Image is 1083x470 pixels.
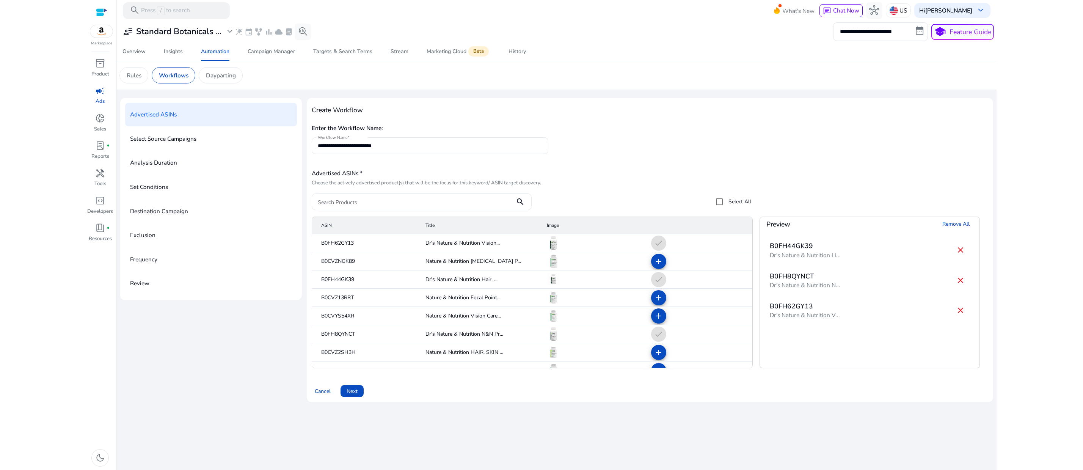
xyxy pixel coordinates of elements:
[127,71,141,80] p: Rules
[869,5,879,15] span: hub
[541,217,645,234] mat-header-cell: Image
[312,252,419,270] mat-cell: B0CVZNGK89
[312,343,419,362] mat-cell: B0CVZ2SH3H
[91,153,109,160] p: Reports
[86,167,114,194] a: handymanTools
[770,301,840,311] div: B0FH62GY13
[94,126,106,133] p: Sales
[130,253,157,266] p: Frequency
[95,58,105,68] span: inventory_2
[890,6,898,15] img: us.svg
[94,180,106,188] p: Tools
[130,108,177,121] p: Advertised ASINs
[956,276,965,285] mat-icon: close
[931,24,994,40] button: schoolFeature Guide
[419,325,541,343] mat-cell: Dr's Nature & Nutrition N&N Pr...
[899,4,907,17] p: US
[312,289,419,307] mat-cell: B0CVZ13RRT
[419,270,541,289] mat-cell: Dr's Nature & Nutrition Hair, ...
[654,366,663,375] mat-icon: add
[318,135,347,140] mat-label: Workflow Name
[312,234,419,252] mat-cell: B0FH62GY13
[419,307,541,325] mat-cell: Nature & Nutrition Vision Care...
[235,28,243,36] span: wand_stars
[86,84,114,112] a: campaignAds
[509,49,526,54] div: History
[95,86,105,96] span: campaign
[312,106,988,114] h4: Create Workflow
[136,27,221,36] h3: Standard Botanicals ...
[547,255,560,268] img: Nature & Nutrition D-MANNOSE Plus, 60 Count (Pack of 1), White
[96,98,105,105] p: Ads
[950,27,991,37] p: Feature Guide
[419,234,541,252] mat-cell: Dr's Nature & Nutrition Vision...
[934,26,946,38] span: school
[130,204,188,218] p: Destination Campaign
[782,4,815,17] span: What's New
[201,49,229,54] div: Automation
[130,180,168,193] p: Set Conditions
[547,291,560,304] img: Nature & Nutrition Focal Point (Neuro Plus Brain and Focus)
[547,327,560,341] img: Dr's Nature & Nutrition N&N Probiotic — 60 Billion CFU, 60 Veggie Capsules (2 Caps/Serving) — She...
[95,141,105,151] span: lab_profile
[265,28,273,36] span: bar_chart
[833,6,859,14] span: Chat Now
[122,49,146,54] div: Overview
[91,71,109,78] p: Product
[312,325,419,343] mat-cell: B0FH8QYNCT
[123,27,133,36] span: user_attributes
[766,220,790,228] h4: Preview
[925,6,972,14] b: [PERSON_NAME]
[819,4,862,17] button: chatChat Now
[285,28,293,36] span: lab_profile
[468,46,489,57] span: Beta
[511,197,529,206] mat-icon: search
[225,27,235,36] span: expand_more
[419,252,541,270] mat-cell: Nature & Nutrition [MEDICAL_DATA] P...
[86,222,114,249] a: book_4fiber_manual_recordResources
[130,277,149,290] p: Review
[427,48,490,55] div: Marketing Cloud
[295,24,311,40] button: search_insights
[95,113,105,123] span: donut_small
[275,28,283,36] span: cloud
[95,196,105,206] span: code_blocks
[312,125,988,132] h5: Enter the Workflow Name:
[107,144,110,148] span: fiber_manual_record
[95,223,105,233] span: book_4
[312,270,419,289] mat-cell: B0FH44GK39
[770,281,840,289] div: Dr's Nature & Nutrition N...
[130,228,155,242] p: Exclusion
[654,257,663,266] mat-icon: add
[164,49,183,54] div: Insights
[866,2,883,19] button: hub
[157,6,164,15] span: /
[107,226,110,230] span: fiber_manual_record
[130,132,196,145] p: Select Source Campaigns
[91,41,112,46] p: Marketplace
[95,168,105,178] span: handyman
[770,251,841,259] div: Dr's Nature & Nutrition H...
[347,387,358,395] span: Next
[654,348,663,357] mat-icon: add
[956,245,965,255] mat-icon: close
[95,453,105,463] span: dark_mode
[312,307,419,325] mat-cell: B0CVYS54XR
[939,218,973,230] button: Remove All
[313,49,372,54] div: Targets & Search Terms
[312,180,751,187] p: Choose the actively advertised product(s) that will be the focus for this keyword/ ASIN target di...
[770,241,841,251] div: B0FH44GK39
[547,273,560,286] img: Dr's Nature & Nutrition Hair, Skin & Nails Supplement for Men & Women – Biotin 5000 mcg, Collagen...
[547,364,560,377] img: Nature & Nutrition Chlorella, 60 Count (Pack of 1)
[141,6,190,15] p: Press to search
[770,271,840,281] div: B0FH8QYNCT
[254,28,263,36] span: family_history
[654,311,663,321] mat-icon: add
[547,236,560,250] img: Dr's Nature & Nutrition Vision Care Plus — Eye Support Supplement for Visual Clarity & Daily Eye ...
[159,71,188,80] p: Workflows
[298,27,308,36] span: search_insights
[547,309,560,322] img: Nature & Nutrition Vision Care (Eye Health), 60 Count (Pack of 1)
[315,387,331,395] span: Cancel
[823,7,831,15] span: chat
[86,112,114,139] a: donut_smallSales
